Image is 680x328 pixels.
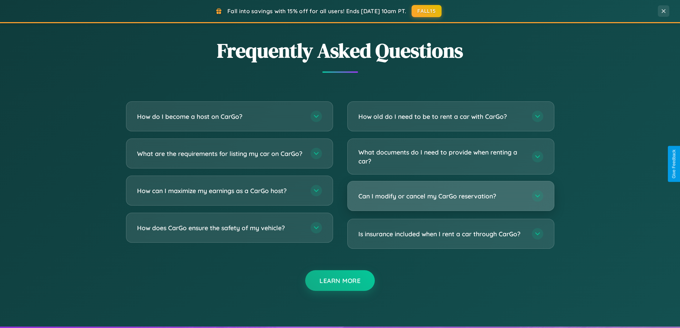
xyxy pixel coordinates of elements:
button: FALL15 [412,5,442,17]
h3: What documents do I need to provide when renting a car? [358,148,525,165]
div: Give Feedback [671,150,676,178]
h3: How old do I need to be to rent a car with CarGo? [358,112,525,121]
button: Learn More [305,270,375,291]
h3: How does CarGo ensure the safety of my vehicle? [137,223,303,232]
h3: How do I become a host on CarGo? [137,112,303,121]
h2: Frequently Asked Questions [126,37,554,64]
h3: Is insurance included when I rent a car through CarGo? [358,229,525,238]
h3: How can I maximize my earnings as a CarGo host? [137,186,303,195]
h3: What are the requirements for listing my car on CarGo? [137,149,303,158]
h3: Can I modify or cancel my CarGo reservation? [358,192,525,201]
span: Fall into savings with 15% off for all users! Ends [DATE] 10am PT. [227,7,406,15]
